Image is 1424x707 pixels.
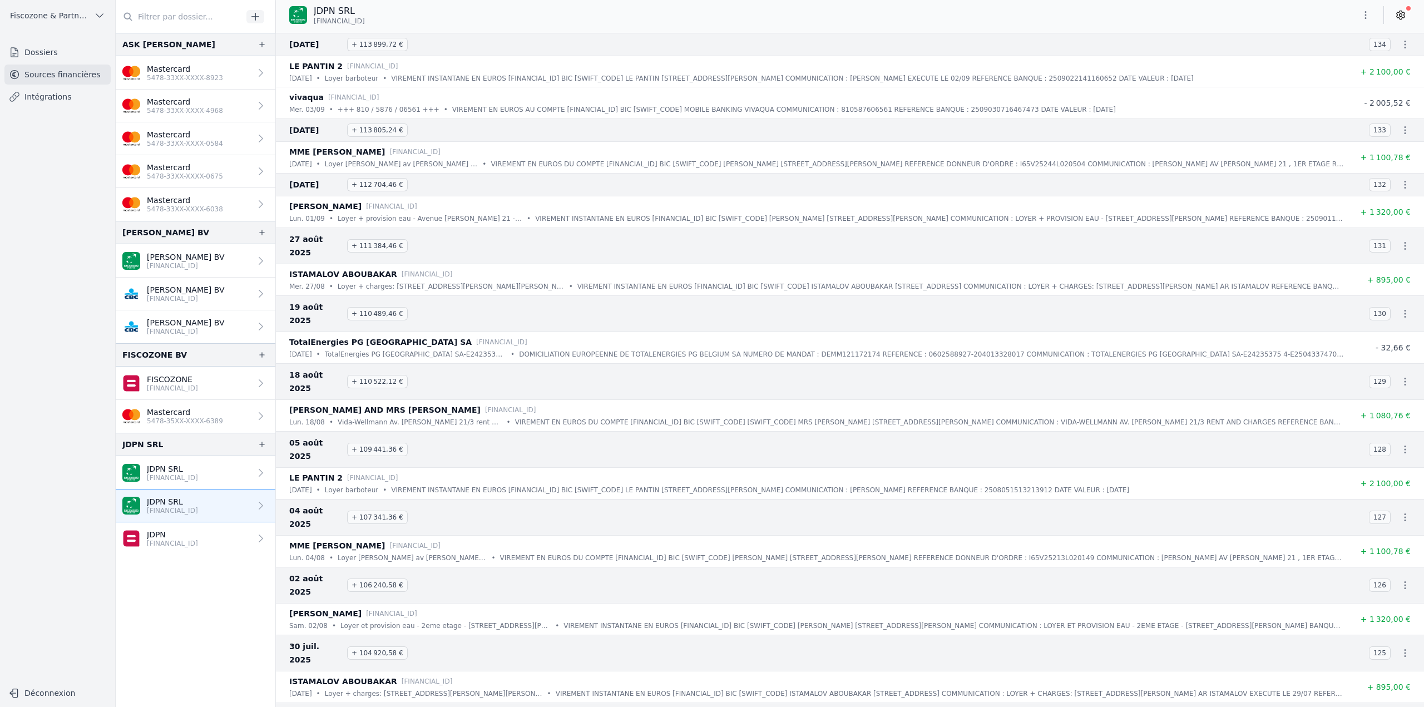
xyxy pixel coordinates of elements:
p: Loyer barboteur [325,484,379,496]
p: DOMICILIATION EUROPEENNE DE TOTALENERGIES PG BELGIUM SA NUMERO DE MANDAT : DEMM121172174 REFERENC... [519,349,1344,360]
p: 5478-35XX-XXXX-6389 [147,417,223,426]
span: + 2 100,00 € [1361,67,1411,76]
p: Loyer [PERSON_NAME] av [PERSON_NAME] 21, 1er etage [338,552,487,563]
p: Loyer barboteur [325,73,379,84]
img: BNP_BE_BUSINESS_GEBABEBB.png [122,252,140,270]
a: [PERSON_NAME] BV [FINANCIAL_ID] [116,310,275,343]
p: [PERSON_NAME] AND MRS [PERSON_NAME] [289,403,481,417]
p: JDPN [147,529,198,540]
p: [FINANCIAL_ID] [147,539,198,548]
span: 02 août 2025 [289,572,343,599]
div: • [511,349,515,360]
span: 125 [1369,646,1391,660]
span: 133 [1369,123,1391,137]
span: 132 [1369,178,1391,191]
div: • [492,552,496,563]
div: • [329,417,333,428]
span: + 895,00 € [1367,275,1411,284]
div: • [527,213,531,224]
p: Loyer + charges: [STREET_ADDRESS][PERSON_NAME][PERSON_NAME] Istamalov [325,688,543,699]
div: • [317,349,320,360]
img: BNP_BE_BUSINESS_GEBABEBB.png [122,497,140,515]
div: • [329,552,333,563]
div: • [329,281,333,292]
p: LE PANTIN 2 [289,60,343,73]
p: VIREMENT EN EUROS DU COMPTE [FINANCIAL_ID] BIC [SWIFT_CODE] [PERSON_NAME] [STREET_ADDRESS][PERSON... [491,159,1344,170]
p: [FINANCIAL_ID] [347,472,398,483]
p: [FINANCIAL_ID] [147,506,198,515]
p: [FINANCIAL_ID] [389,146,441,157]
p: [DATE] [289,159,312,170]
p: JDPN SRL [147,496,198,507]
div: [PERSON_NAME] BV [122,226,209,239]
span: + 1 080,76 € [1361,411,1411,420]
p: 5478-33XX-XXXX-4968 [147,106,223,115]
a: [PERSON_NAME] BV [FINANCIAL_ID] [116,278,275,310]
span: Fiscozone & Partners BV [10,10,90,21]
span: 134 [1369,38,1391,51]
p: Loyer [PERSON_NAME] av [PERSON_NAME] 21, 1er etage [325,159,478,170]
span: 30 juil. 2025 [289,640,343,666]
p: JDPN SRL [147,463,198,474]
span: + 1 320,00 € [1361,207,1411,216]
span: + 110 489,46 € [347,307,408,320]
p: [FINANCIAL_ID] [147,261,225,270]
div: • [547,688,551,699]
div: • [317,159,320,170]
p: VIREMENT INSTANTANE EN EUROS [FINANCIAL_ID] BIC [SWIFT_CODE] LE PANTIN [STREET_ADDRESS][PERSON_NA... [391,73,1193,84]
input: Filtrer par dossier... [116,7,243,27]
span: + 106 240,58 € [347,579,408,592]
p: [FINANCIAL_ID] [147,384,198,393]
img: imageedit_2_6530439554.png [122,130,140,147]
p: +++ 810 / 5876 / 06561 +++ [338,104,439,115]
div: • [383,73,387,84]
p: [DATE] [289,484,312,496]
span: 126 [1369,579,1391,592]
span: 127 [1369,511,1391,524]
img: imageedit_2_6530439554.png [122,64,140,82]
p: VIREMENT EN EUROS DU COMPTE [FINANCIAL_ID] BIC [SWIFT_CODE] [SWIFT_CODE] MRS [PERSON_NAME] [STREE... [515,417,1344,428]
p: [PERSON_NAME] BV [147,284,225,295]
img: BNP_BE_BUSINESS_GEBABEBB.png [122,464,140,482]
button: Fiscozone & Partners BV [4,7,111,24]
p: [FINANCIAL_ID] [366,608,417,619]
div: • [332,620,336,631]
span: - 32,66 € [1376,343,1411,352]
p: Mastercard [147,129,223,140]
div: ASK [PERSON_NAME] [122,38,215,51]
p: Mastercard [147,407,223,418]
p: Loyer + provision eau - Avenue [PERSON_NAME] 21 - 2e etage [338,213,522,224]
p: 5478-33XX-XXXX-8923 [147,73,223,82]
p: mer. 27/08 [289,281,325,292]
img: imageedit_2_6530439554.png [122,162,140,180]
p: sam. 02/08 [289,620,328,631]
p: [FINANCIAL_ID] [389,540,441,551]
div: • [569,281,573,292]
p: [PERSON_NAME] [289,200,362,213]
div: FISCOZONE BV [122,348,187,362]
span: 130 [1369,307,1391,320]
span: [DATE] [289,38,343,51]
div: • [383,484,387,496]
p: Mastercard [147,195,223,206]
span: + 113 805,24 € [347,123,408,137]
span: [FINANCIAL_ID] [314,17,365,26]
div: • [317,73,320,84]
p: [FINANCIAL_ID] [347,61,398,72]
span: [DATE] [289,123,343,137]
p: lun. 04/08 [289,552,325,563]
p: Mastercard [147,96,223,107]
p: lun. 01/09 [289,213,325,224]
p: 5478-33XX-XXXX-0584 [147,139,223,148]
p: VIREMENT INSTANTANE EN EUROS [FINANCIAL_ID] BIC [SWIFT_CODE] LE PANTIN [STREET_ADDRESS][PERSON_NA... [391,484,1129,496]
span: + 2 100,00 € [1361,479,1411,488]
p: 5478-33XX-XXXX-6038 [147,205,223,214]
span: 05 août 2025 [289,436,343,463]
span: + 111 384,46 € [347,239,408,253]
a: Mastercard 5478-33XX-XXXX-6038 [116,188,275,221]
p: Loyer et provision eau - 2eme etage - [STREET_ADDRESS][PERSON_NAME] [340,620,551,631]
img: imageedit_2_6530439554.png [122,97,140,115]
span: + 109 441,36 € [347,443,408,456]
span: 129 [1369,375,1391,388]
p: MME [PERSON_NAME] [289,145,385,159]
